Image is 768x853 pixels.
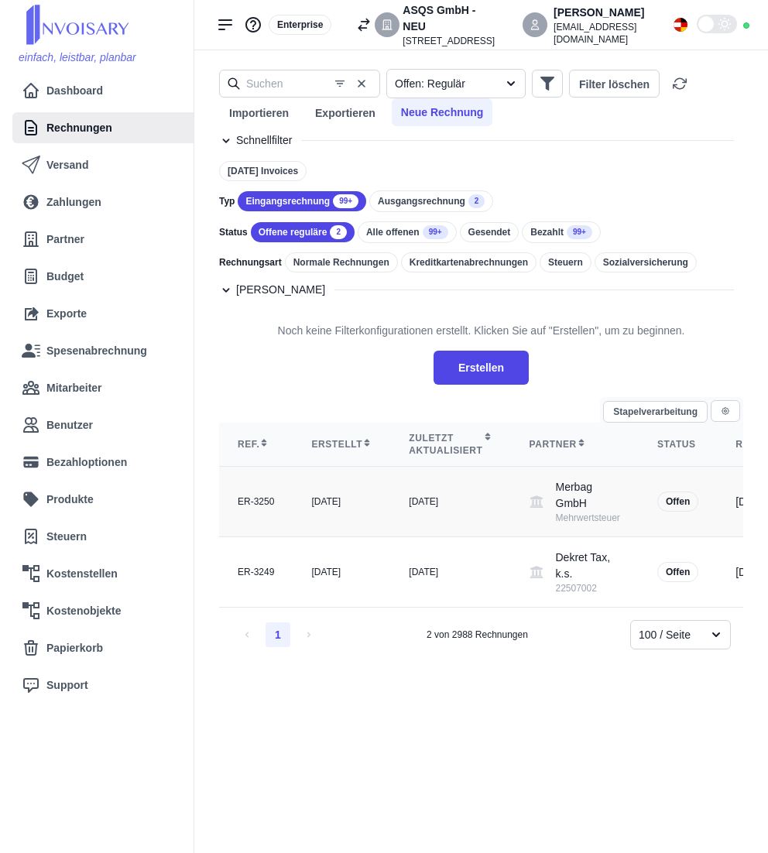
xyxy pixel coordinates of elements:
[403,35,495,47] div: [STREET_ADDRESS]
[530,438,620,450] div: Partner
[219,226,248,238] span: Status
[639,627,694,643] div: 100 / Seite
[330,225,347,239] span: 2
[219,256,282,269] span: Rechnungsart
[409,495,492,508] div: [DATE]
[22,112,181,143] a: Rechnungen
[657,438,698,450] div: Status
[22,521,181,552] a: Steuern
[311,438,372,450] div: Erstellt
[251,222,355,242] div: Offene reguläre
[311,495,372,508] div: [DATE]
[46,306,87,322] span: Exporte
[22,484,187,515] a: Produkte
[46,640,103,656] span: Papierkorb
[657,492,698,512] div: Offen
[266,622,290,647] li: 1
[269,18,331,30] a: Enterprise
[22,298,187,329] a: Exporte
[595,252,697,272] div: Sozialversicherung
[19,51,136,63] span: einfach, leistbar, planbar
[46,492,94,508] span: Produkte
[46,603,121,619] span: Kostenobjekte
[46,157,88,173] span: Versand
[269,15,331,35] div: Enterprise
[657,562,698,582] div: Offen
[219,195,235,207] span: Typ
[423,225,448,239] span: 99+
[392,98,493,126] button: Neue Rechnung
[46,677,88,694] span: Support
[603,401,708,423] button: Stapelverarbeitung
[46,269,84,285] span: Budget
[219,70,380,98] input: Suchen
[219,161,307,181] div: [DATE] Invoices
[22,558,181,589] a: Kostenstellen
[46,380,102,396] span: Mitarbeiter
[403,2,495,35] div: ASQS GmbH - NEU
[22,261,187,292] a: Budget
[238,495,274,508] div: ER-3250
[22,409,187,440] a: Benutzer
[305,98,386,126] button: Exportieren
[522,221,601,243] div: Bezahlt
[556,550,620,594] div: Dekret Tax, k.s.
[22,149,187,180] a: Versand
[236,282,325,298] h7: [PERSON_NAME]
[569,70,660,98] button: Filter löschen
[358,221,457,243] div: Alle offenen
[46,194,101,211] span: Zahlungen
[285,252,398,272] div: Normale Rechnungen
[567,225,592,239] span: 99+
[46,83,103,99] span: Dashboard
[460,222,519,242] div: Gesendet
[46,120,112,136] span: Rechnungen
[554,5,655,21] div: [PERSON_NAME]
[540,252,591,272] div: Steuern
[22,670,187,701] a: Support
[219,98,299,126] button: Importieren
[278,310,685,351] div: Noch keine Filterkonfigurationen erstellt. Klicken Sie auf "Erstellen", um zu beginnen.
[556,512,620,524] div: Mehrwertsteuer
[238,191,366,211] div: Eingangsrechnung
[556,479,620,524] div: Merbag GmbH
[401,252,537,272] div: Kreditkartenabrechnungen
[22,595,181,626] a: Kostenobjekte
[46,454,127,471] span: Bezahloptionen
[236,132,292,149] h7: Schnellfilter
[238,438,274,450] div: Ref.
[311,566,372,578] div: [DATE]
[369,190,493,212] div: Ausgangsrechnung
[333,194,358,208] span: 99+
[22,632,187,663] a: Papierkorb
[409,432,492,457] div: Zuletzt aktualisiert
[46,566,118,582] span: Kostenstellen
[238,566,274,578] div: ER-3249
[22,187,187,218] a: Zahlungen
[46,529,87,545] span: Steuern
[532,70,563,98] button: Weitere Filter anzeigen
[434,351,529,385] button: Erstellen
[743,22,749,29] div: Online
[674,18,687,32] img: Flag_de.svg
[22,75,187,106] a: Dashboard
[46,231,84,248] span: Partner
[22,224,181,255] a: Partner
[556,582,620,594] div: 22507002
[46,343,147,359] span: Spesenabrechnung
[468,194,485,208] span: 2
[22,372,181,403] a: Mitarbeiter
[46,417,93,433] span: Benutzer
[409,566,492,578] div: [DATE]
[22,447,181,478] a: Bezahloptionen
[22,335,187,366] a: Spesenabrechnung
[427,629,528,641] div: 2 von 2988 Rechnungen
[554,21,655,46] div: [EMAIL_ADDRESS][DOMAIN_NAME]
